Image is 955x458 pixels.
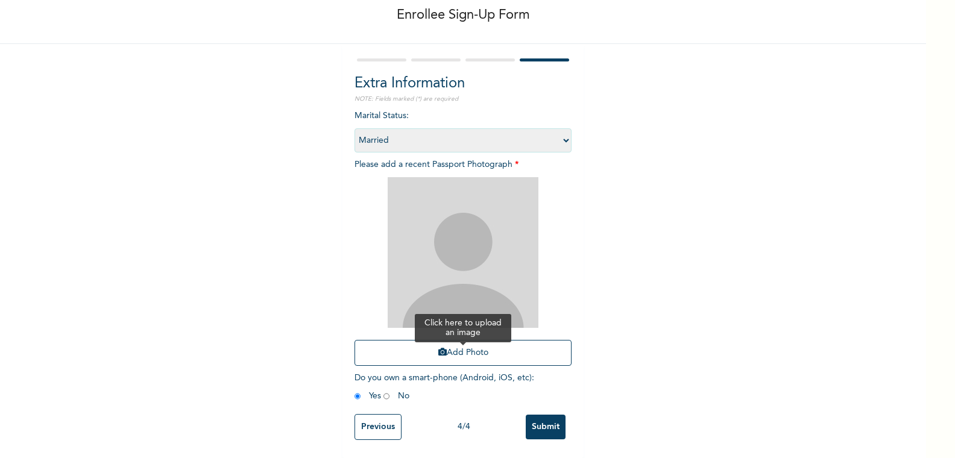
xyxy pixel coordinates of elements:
[355,340,572,366] button: Add Photo
[355,160,572,372] span: Please add a recent Passport Photograph
[355,414,402,440] input: Previous
[355,374,534,400] span: Do you own a smart-phone (Android, iOS, etc) : Yes No
[355,73,572,95] h2: Extra Information
[355,111,572,145] span: Marital Status :
[397,5,530,25] p: Enrollee Sign-Up Form
[402,421,526,433] div: 4 / 4
[355,95,572,104] p: NOTE: Fields marked (*) are required
[388,177,538,328] img: Crop
[526,415,566,439] input: Submit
